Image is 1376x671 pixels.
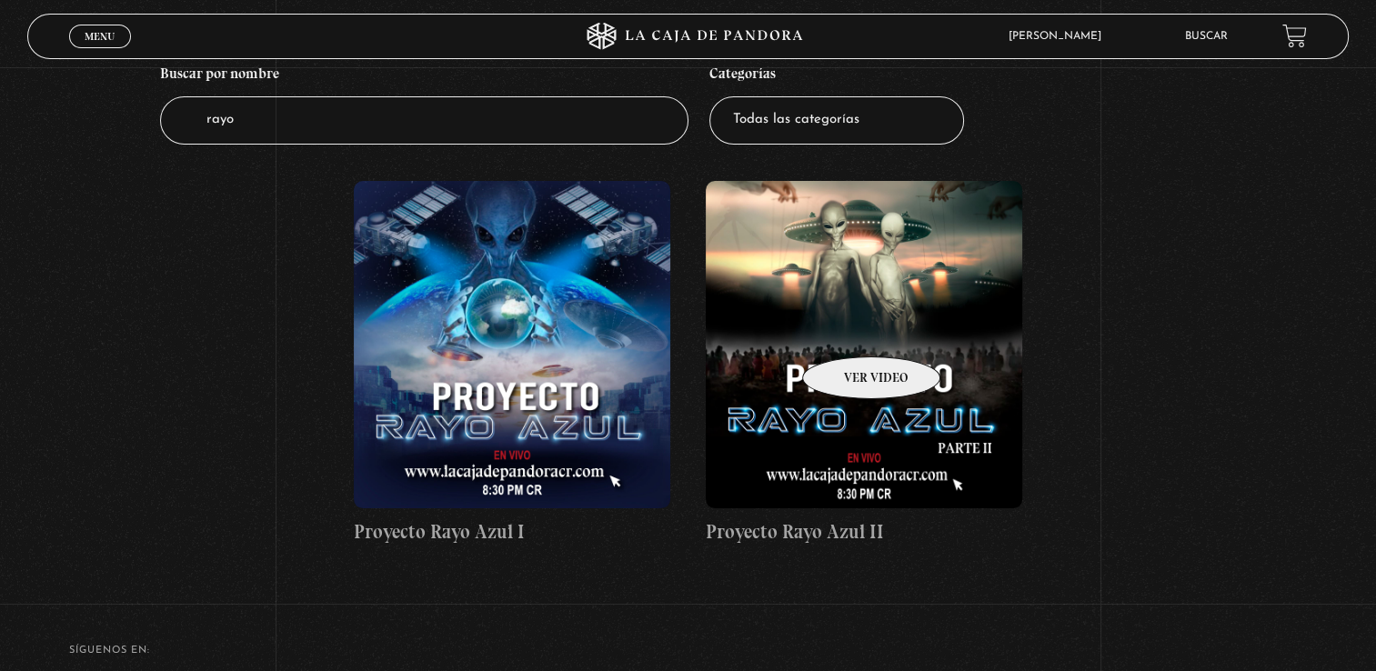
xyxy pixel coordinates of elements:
[69,646,1308,656] h4: SÍguenos en:
[1282,24,1307,48] a: View your shopping cart
[160,55,688,97] h4: Buscar por nombre
[706,517,1023,546] h4: Proyecto Rayo Azul II
[999,31,1120,42] span: [PERSON_NAME]
[78,46,121,59] span: Cerrar
[354,181,671,546] a: Proyecto Rayo Azul I
[706,181,1023,546] a: Proyecto Rayo Azul II
[85,31,115,42] span: Menu
[709,55,964,97] h4: Categorías
[354,517,671,546] h4: Proyecto Rayo Azul I
[1185,31,1228,42] a: Buscar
